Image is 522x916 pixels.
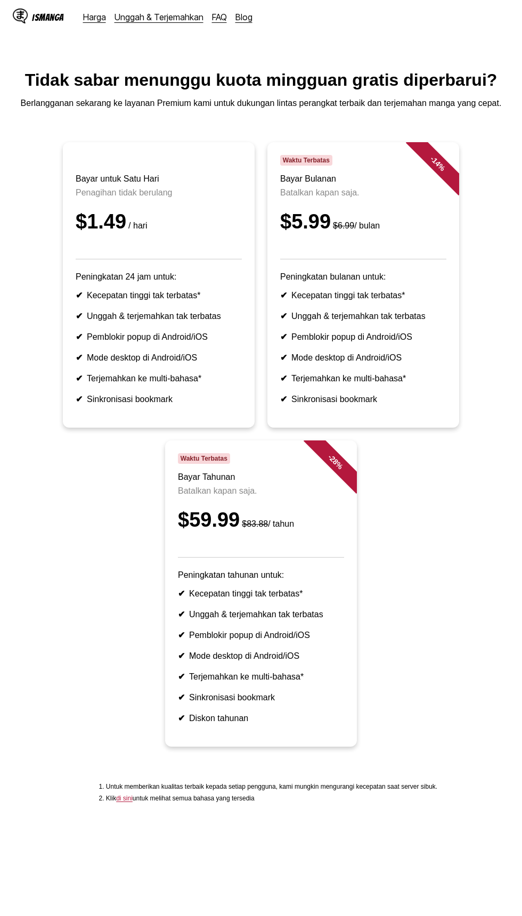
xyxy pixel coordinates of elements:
[240,519,294,528] small: / tahun
[280,291,287,300] b: ✔
[76,311,242,321] li: Unggah & terjemahkan tak terbatas
[76,188,242,198] p: Penagihan tidak berulang
[280,374,287,383] b: ✔
[178,486,344,496] p: Batalkan kapan saja.
[178,472,344,482] h3: Bayar Tahunan
[178,672,185,681] b: ✔
[280,353,287,362] b: ✔
[178,609,344,619] li: Unggah & terjemahkan tak terbatas
[178,589,185,598] b: ✔
[76,290,242,300] li: Kecepatan tinggi tak terbatas*
[76,374,83,383] b: ✔
[178,672,344,682] li: Terjemahkan ke multi-bahasa*
[32,12,64,22] div: IsManga
[280,290,446,300] li: Kecepatan tinggi tak terbatas*
[13,9,28,23] img: IsManga Logo
[178,630,344,640] li: Pemblokir popup di Android/iOS
[280,188,446,198] p: Batalkan kapan saja.
[178,713,344,723] li: Diskon tahunan
[76,395,83,404] b: ✔
[235,12,252,22] a: Blog
[106,795,437,802] li: Klik untuk melihat semua bahasa yang tersedia
[76,174,242,184] h3: Bayar untuk Satu Hari
[178,453,230,464] span: Waktu Terbatas
[242,519,268,528] s: $83.88
[9,70,513,90] h1: Tidak sabar menunggu kuota mingguan gratis diperbarui?
[76,353,83,362] b: ✔
[331,221,380,230] small: / bulan
[76,394,242,404] li: Sinkronisasi bookmark
[280,353,446,363] li: Mode desktop di Android/iOS
[280,210,446,233] div: $5.99
[280,272,446,282] p: Peningkatan bulanan untuk:
[13,9,83,26] a: IsManga LogoIsManga
[280,373,446,383] li: Terjemahkan ke multi-bahasa*
[212,12,227,22] a: FAQ
[280,332,287,341] b: ✔
[280,395,287,404] b: ✔
[406,132,470,195] div: - 14 %
[178,610,185,619] b: ✔
[83,12,106,22] a: Harga
[178,693,185,702] b: ✔
[280,174,446,184] h3: Bayar Bulanan
[178,651,344,661] li: Mode desktop di Android/iOS
[76,373,242,383] li: Terjemahkan ke multi-bahasa*
[178,570,344,580] p: Peningkatan tahunan untuk:
[178,692,344,702] li: Sinkronisasi bookmark
[178,651,185,660] b: ✔
[333,221,354,230] s: $6.99
[115,12,203,22] a: Unggah & Terjemahkan
[178,588,344,599] li: Kecepatan tinggi tak terbatas*
[9,99,513,108] p: Berlangganan sekarang ke layanan Premium kami untuk dukungan lintas perangkat terbaik dan terjema...
[178,714,185,723] b: ✔
[280,311,446,321] li: Unggah & terjemahkan tak terbatas
[280,332,446,342] li: Pemblokir popup di Android/iOS
[280,155,332,166] span: Waktu Terbatas
[76,210,242,233] div: $1.49
[280,312,287,321] b: ✔
[106,783,437,790] li: Untuk memberikan kualitas terbaik kepada setiap pengguna, kami mungkin mengurangi kecepatan saat ...
[76,291,83,300] b: ✔
[304,430,368,494] div: - 28 %
[76,272,242,282] p: Peningkatan 24 jam untuk:
[76,312,83,321] b: ✔
[76,353,242,363] li: Mode desktop di Android/iOS
[116,795,133,802] a: Available languages
[76,332,83,341] b: ✔
[178,631,185,640] b: ✔
[280,394,446,404] li: Sinkronisasi bookmark
[178,509,344,531] div: $59.99
[76,332,242,342] li: Pemblokir popup di Android/iOS
[126,221,148,230] small: / hari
